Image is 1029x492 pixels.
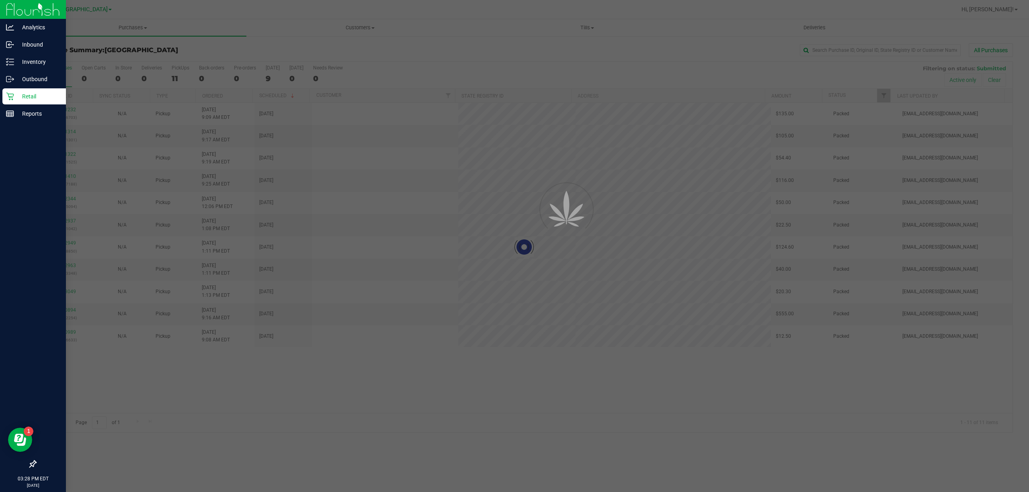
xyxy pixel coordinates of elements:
inline-svg: Inventory [6,58,14,66]
iframe: Resource center unread badge [24,427,33,436]
p: Outbound [14,74,62,84]
inline-svg: Retail [6,92,14,100]
p: Retail [14,92,62,101]
inline-svg: Outbound [6,75,14,83]
inline-svg: Analytics [6,23,14,31]
p: Inbound [14,40,62,49]
p: [DATE] [4,482,62,488]
inline-svg: Reports [6,110,14,118]
p: Analytics [14,22,62,32]
iframe: Resource center [8,428,32,452]
p: Inventory [14,57,62,67]
inline-svg: Inbound [6,41,14,49]
p: 03:28 PM EDT [4,475,62,482]
p: Reports [14,109,62,118]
